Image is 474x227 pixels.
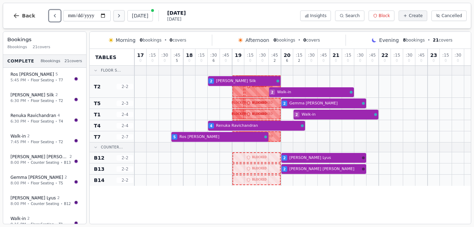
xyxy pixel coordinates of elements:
span: Counter Seating [31,160,59,165]
span: 6 [213,59,215,63]
span: 2 [27,216,30,222]
span: Floor Seating [31,98,54,103]
span: 0 [347,59,349,63]
span: Block [379,13,390,19]
span: • [298,37,301,43]
span: 4 [58,113,60,119]
span: B13 [64,160,71,165]
span: 2 [296,112,298,117]
span: 0 [432,59,435,63]
span: T1 [59,222,63,227]
span: 0 [371,59,373,63]
span: • [55,222,57,227]
span: Floor Seating [31,222,54,227]
span: 8 bookings [40,58,60,64]
span: Search [345,13,360,19]
span: 8:00 PM [10,181,26,186]
span: : 45 [369,53,376,57]
span: Counter Seating [31,201,59,206]
span: 0 [170,38,172,43]
button: [PERSON_NAME] Lyus28:00 PM•Counter Seating•B12 [6,191,83,211]
span: Renuka Ravichandran [216,123,299,129]
span: 22 [382,53,388,58]
span: Back [22,13,35,18]
span: 6:30 PM [10,119,26,125]
span: 2 - 4 [117,123,133,129]
span: Floor Seating [31,78,54,83]
span: 0 [261,59,264,63]
button: Next day [113,10,125,21]
span: : 30 [308,53,314,57]
span: 0 [420,59,422,63]
span: : 15 [296,53,302,57]
span: Gemma [PERSON_NAME] [10,175,63,180]
span: • [55,181,57,186]
span: 5 [173,134,176,140]
span: 7:45 PM [10,139,26,145]
span: bookings [273,37,295,43]
button: Insights [300,10,331,21]
span: 4 [210,123,213,129]
span: 2 [283,155,286,161]
span: Afternoon [245,37,269,44]
button: [PERSON_NAME] Silk26:30 PM•Floor Seating•T2 [6,88,83,108]
span: 2 [298,59,300,63]
span: 21 [333,53,339,58]
span: 0 [225,59,227,63]
span: 0 [139,59,141,63]
span: 0 [140,38,142,43]
span: • [27,222,29,227]
span: Evening [379,37,399,44]
span: 0 [384,59,386,63]
span: T2 [59,139,63,145]
span: 0 [200,59,202,63]
span: • [428,37,430,43]
span: 2 [27,133,30,139]
button: Previous day [49,10,60,21]
span: Walk-in [302,112,373,118]
span: 2 [69,154,72,160]
span: Floor Seating [31,119,54,124]
span: 0 [335,59,337,63]
span: 0 [273,38,276,43]
span: 0 [310,59,312,63]
span: 0 [323,59,325,63]
span: 2 - 2 [117,166,133,172]
span: Cancelled [442,13,462,19]
span: Floor Seating [31,181,54,186]
span: 2 - 7 [117,134,133,140]
span: : 45 [418,53,424,57]
span: • [60,160,62,165]
span: 19 [235,53,242,58]
span: • [27,181,29,186]
span: : 15 [442,53,449,57]
span: 17 [137,53,144,58]
span: Create [409,13,423,19]
span: : 30 [454,53,461,57]
button: Search [335,10,364,21]
span: Counter... [101,145,123,150]
span: 8:00 PM [10,160,26,166]
span: Morning [116,37,136,44]
span: : 45 [173,53,180,57]
span: T4 [59,119,63,124]
span: Walk-in [10,216,26,221]
span: 8 [403,38,406,43]
span: 0 [303,38,306,43]
button: [DATE] [127,10,153,21]
span: 2 - 2 [117,177,133,183]
button: Create [399,10,427,21]
span: 0 [396,59,398,63]
span: 5 [55,72,58,78]
span: 21 covers [65,58,82,64]
span: Ros [PERSON_NAME] [179,134,263,140]
span: : 15 [149,53,156,57]
span: B12 [94,154,104,161]
span: [DATE] [167,16,186,22]
span: 5 [176,59,178,63]
button: Ros [PERSON_NAME]55:45 PM•Floor Seating•T7 [6,68,83,87]
span: • [55,139,57,145]
span: bookings [403,37,425,43]
span: Walk-in [10,133,26,139]
span: T5 [94,100,101,107]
